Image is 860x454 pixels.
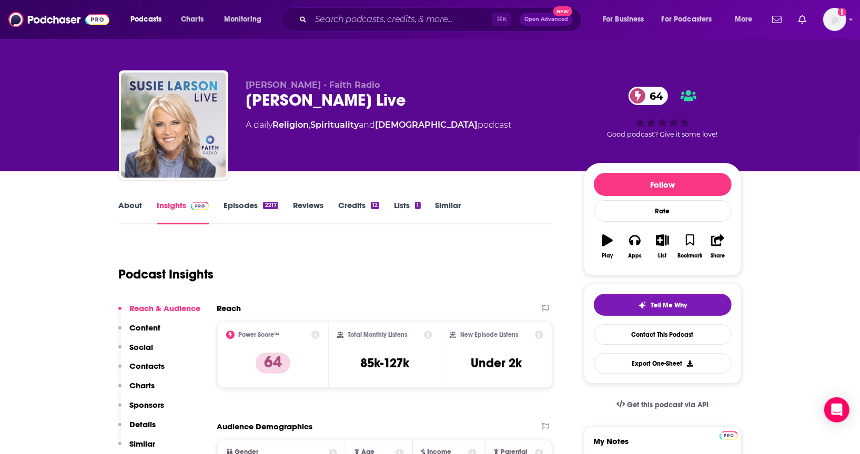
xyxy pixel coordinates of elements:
span: Charts [181,12,204,27]
h2: New Episode Listens [460,331,518,338]
div: 1 [415,202,420,209]
button: Content [118,323,161,342]
div: Apps [628,253,642,259]
button: open menu [655,11,727,28]
span: Monitoring [224,12,261,27]
span: Logged in as KTMSseat4 [823,8,846,31]
button: Details [118,419,156,439]
button: Charts [118,380,155,400]
h3: Under 2k [471,355,522,371]
span: , [309,120,311,130]
h2: Reach [217,303,241,313]
input: Search podcasts, credits, & more... [311,11,492,28]
button: open menu [595,11,657,28]
p: Social [130,342,154,352]
button: open menu [727,11,766,28]
a: Lists1 [394,200,420,224]
div: List [659,253,667,259]
a: 64 [629,87,668,105]
button: Reach & Audience [118,303,201,323]
span: Open Advanced [524,17,568,22]
a: [DEMOGRAPHIC_DATA] [376,120,478,130]
div: 12 [371,202,379,209]
p: 64 [256,353,290,374]
div: A daily podcast [246,119,512,131]
p: Contacts [130,361,165,371]
img: Podchaser Pro [191,202,209,210]
button: tell me why sparkleTell Me Why [594,294,732,316]
p: Reach & Audience [130,303,201,313]
button: Apps [621,228,649,265]
div: Rate [594,200,732,222]
div: Search podcasts, credits, & more... [292,7,592,32]
svg: Add a profile image [838,8,846,16]
button: Play [594,228,621,265]
h2: Power Score™ [239,331,280,338]
span: New [553,6,572,16]
div: Play [602,253,613,259]
h2: Total Monthly Listens [348,331,407,338]
h1: Podcast Insights [119,266,214,282]
img: Podchaser Pro [720,431,738,440]
a: Spirituality [311,120,359,130]
p: Charts [130,380,155,390]
p: Similar [130,439,156,449]
a: Show notifications dropdown [794,11,811,28]
a: Charts [174,11,210,28]
a: Religion [273,120,309,130]
button: Open AdvancedNew [520,13,573,26]
button: open menu [217,11,275,28]
span: More [735,12,753,27]
button: Share [704,228,731,265]
a: Episodes2217 [224,200,278,224]
p: Details [130,419,156,429]
span: Tell Me Why [651,301,687,309]
a: Similar [436,200,461,224]
img: Susie Larson Live [121,73,226,178]
button: open menu [123,11,175,28]
img: User Profile [823,8,846,31]
button: Follow [594,173,732,196]
button: Export One-Sheet [594,353,732,374]
div: Open Intercom Messenger [824,397,849,422]
span: Get this podcast via API [627,400,709,409]
a: Show notifications dropdown [768,11,786,28]
span: For Business [603,12,644,27]
span: Good podcast? Give it some love! [608,130,718,138]
a: Credits12 [338,200,379,224]
a: Contact This Podcast [594,324,732,345]
button: Social [118,342,154,362]
span: 64 [639,87,668,105]
h3: 85k-127k [360,355,409,371]
div: Bookmark [677,253,702,259]
button: Bookmark [676,228,704,265]
div: 2217 [263,202,278,209]
a: Reviews [293,200,323,224]
h2: Audience Demographics [217,421,313,431]
button: List [649,228,676,265]
p: Content [130,323,161,333]
span: ⌘ K [492,13,511,26]
span: For Podcasters [662,12,712,27]
img: Podchaser - Follow, Share and Rate Podcasts [8,9,109,29]
button: Contacts [118,361,165,380]
div: 64Good podcast? Give it some love! [584,80,742,145]
span: and [359,120,376,130]
span: Podcasts [130,12,161,27]
button: Sponsors [118,400,165,419]
a: InsightsPodchaser Pro [157,200,209,224]
a: About [119,200,143,224]
a: Get this podcast via API [608,392,717,418]
p: Sponsors [130,400,165,410]
div: Share [711,253,725,259]
button: Show profile menu [823,8,846,31]
a: Pro website [720,430,738,440]
span: [PERSON_NAME] - Faith Radio [246,80,380,90]
img: tell me why sparkle [638,301,646,309]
